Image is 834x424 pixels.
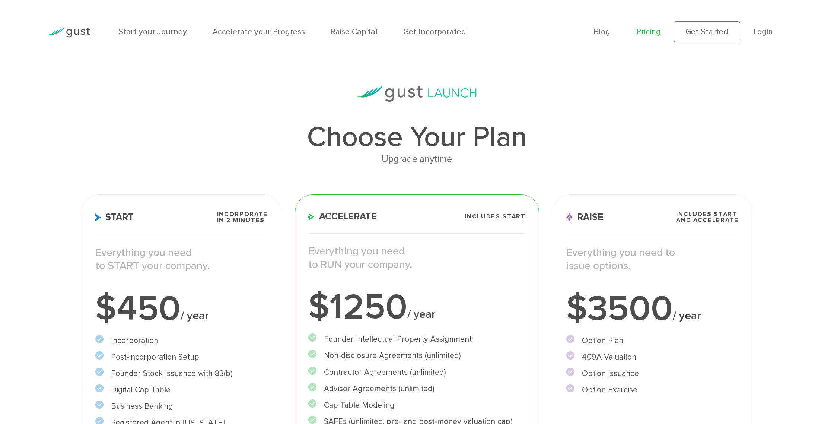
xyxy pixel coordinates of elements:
div: Upgrade anytime [82,152,752,167]
li: Contractor Agreements (unlimited) [308,367,525,379]
a: Login [753,27,773,37]
span: Includes START [465,213,525,220]
span: / year [673,309,701,322]
a: Raise Capital [331,27,378,37]
li: Option Issuance [566,368,739,380]
li: Digital Cap Table [95,384,268,396]
li: Business Banking [95,401,268,412]
li: Option Plan [566,335,739,347]
span: Incorporate in 2 Minutes [217,211,268,224]
p: Everything you need to START your company. [95,246,268,273]
span: / year [407,308,436,321]
li: Non-disclosure Agreements (unlimited) [308,350,525,362]
p: Everything you need to RUN your company. [308,245,525,271]
img: Accelerate Icon [308,214,315,220]
span: Raise [566,213,603,222]
a: Blog [593,27,610,37]
span: Start [95,213,134,222]
li: Advisor Agreements (unlimited) [308,383,525,395]
div: $450 [95,291,268,326]
img: Gust Logo [48,28,90,38]
a: Start your Journey [118,27,187,37]
div: $1250 [308,289,525,325]
img: gust-launch-logos.svg [357,86,477,102]
li: Incorporation [95,335,268,347]
li: Cap Table Modeling [308,399,525,411]
img: Start Icon X2 [95,213,101,221]
a: Pricing [636,27,661,37]
a: Get Incorporated [403,27,466,37]
span: Accelerate [308,212,376,221]
li: 409A Valuation [566,351,739,363]
img: Raise Icon [566,213,573,221]
p: Everything you need to issue options. [566,246,739,273]
a: Accelerate your Progress [213,27,305,37]
a: Get Started [674,21,740,42]
span: / year [181,309,209,322]
span: Includes START and ACCELERATE [676,211,738,224]
li: Option Exercise [566,384,739,396]
li: Post-incorporation Setup [95,351,268,363]
div: $3500 [566,291,739,326]
li: Founder Intellectual Property Assignment [308,333,525,345]
li: Founder Stock Issuance with 83(b) [95,368,268,380]
h1: Choose Your Plan [82,123,752,151]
